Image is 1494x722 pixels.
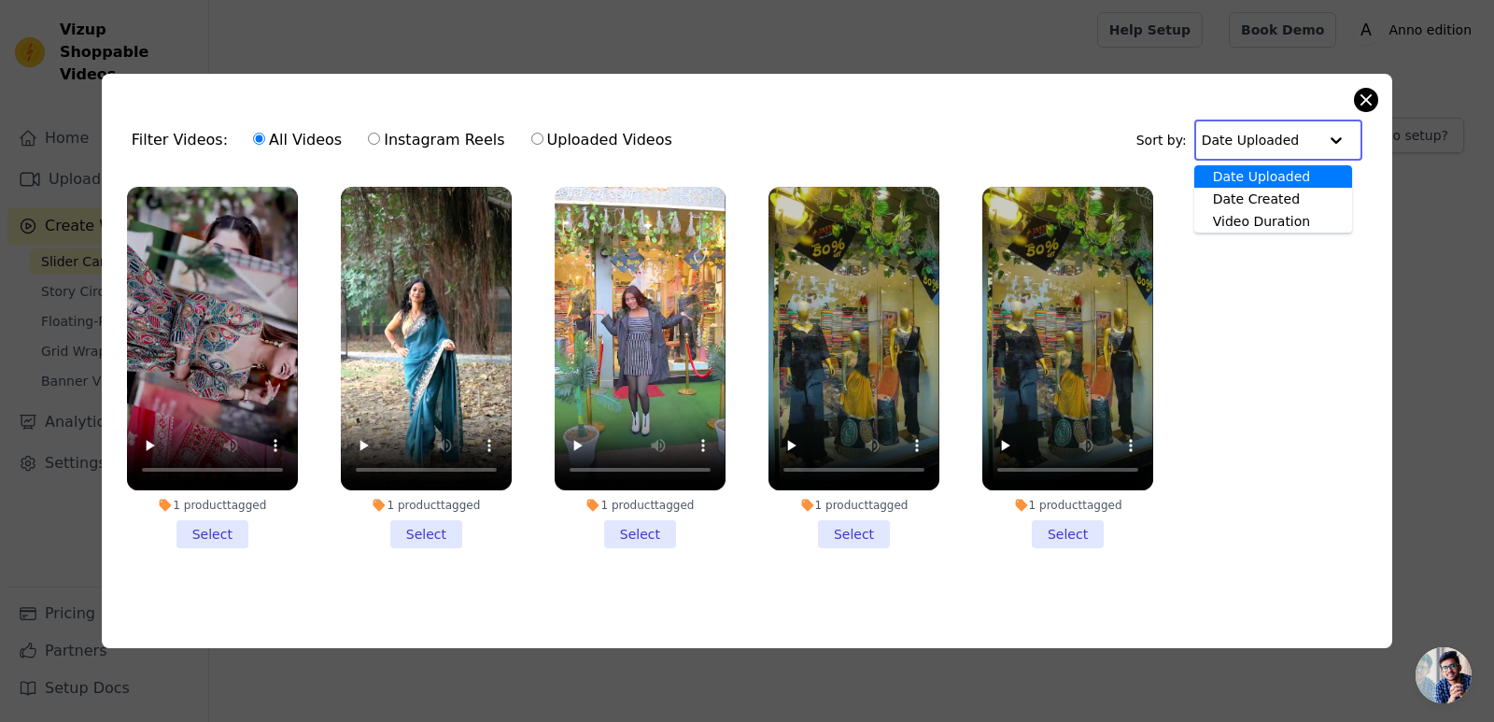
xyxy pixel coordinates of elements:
div: Sort by: [1136,120,1363,161]
div: 1 product tagged [127,498,298,513]
div: 1 product tagged [341,498,512,513]
div: Date Created [1194,188,1352,210]
div: 1 product tagged [982,498,1153,513]
div: 1 product tagged [555,498,726,513]
div: Filter Videos: [132,119,683,162]
label: All Videos [252,128,343,152]
label: Instagram Reels [367,128,505,152]
button: Close modal [1355,89,1377,111]
div: Video Duration [1194,210,1352,233]
div: Date Uploaded [1194,165,1352,188]
label: Uploaded Videos [530,128,673,152]
div: 1 product tagged [768,498,939,513]
a: Open chat [1416,647,1472,703]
